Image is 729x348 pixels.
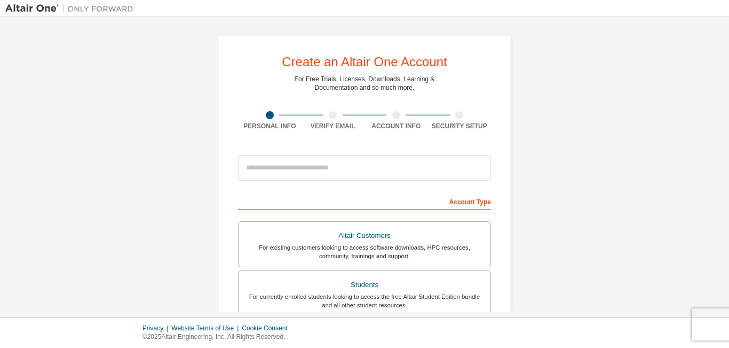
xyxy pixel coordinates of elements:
[142,332,294,342] p: © 2025 Altair Engineering, Inc. All Rights Reserved.
[245,277,484,292] div: Students
[171,324,242,332] div: Website Terms of Use
[242,324,294,332] div: Cookie Consent
[238,192,491,210] div: Account Type
[142,324,171,332] div: Privacy
[302,122,365,130] div: Verify Email
[364,122,428,130] div: Account Info
[295,75,435,92] div: For Free Trials, Licenses, Downloads, Learning & Documentation and so much more.
[245,228,484,243] div: Altair Customers
[428,122,492,130] div: Security Setup
[238,122,302,130] div: Personal Info
[245,243,484,260] div: For existing customers looking to access software downloads, HPC resources, community, trainings ...
[245,292,484,310] div: For currently enrolled students looking to access the free Altair Student Edition bundle and all ...
[5,3,139,14] img: Altair One
[282,56,447,68] div: Create an Altair One Account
